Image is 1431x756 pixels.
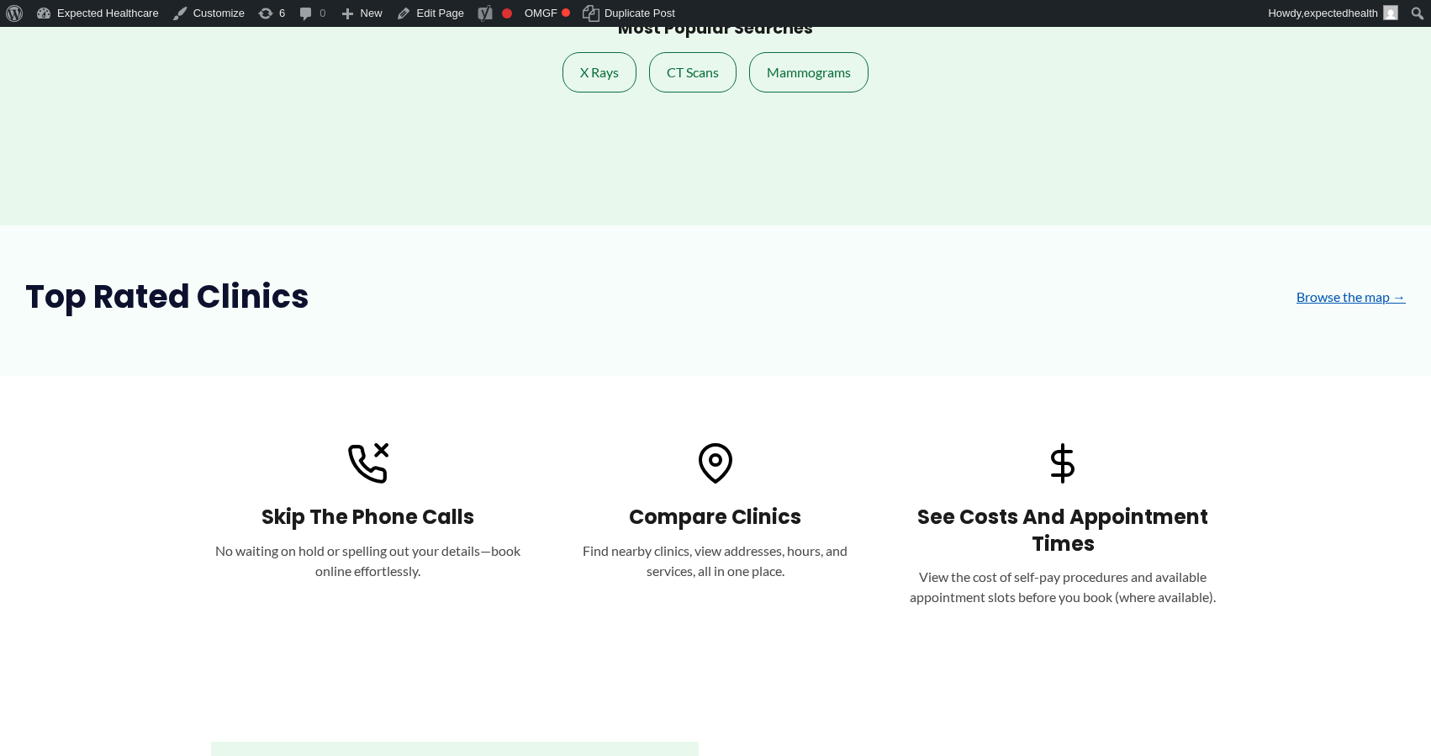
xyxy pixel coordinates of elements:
[502,8,512,19] div: Focus keyphrase not set
[749,52,869,93] a: Mammograms
[25,276,309,317] h2: Top Rated Clinics
[348,443,388,484] img: Phone icon
[906,504,1220,556] h3: See Costs and Appointment Times
[211,541,525,581] p: No waiting on hold or spelling out your details—book online effortlessly.
[1043,443,1083,484] img: Cost icon
[562,52,636,93] a: X Rays
[618,19,813,40] h3: Most Popular Searches
[649,52,737,93] a: CT Scans
[558,541,872,581] p: Find nearby clinics, view addresses, hours, and services, all in one place.
[1296,284,1406,309] a: Browse the map →
[558,504,872,530] h3: Compare Clinics
[1304,7,1378,19] span: expectedhealth
[695,443,736,484] img: Location icon
[211,504,525,530] h3: Skip the Phone Calls
[906,567,1220,607] p: View the cost of self-pay procedures and available appointment slots before you book (where avail...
